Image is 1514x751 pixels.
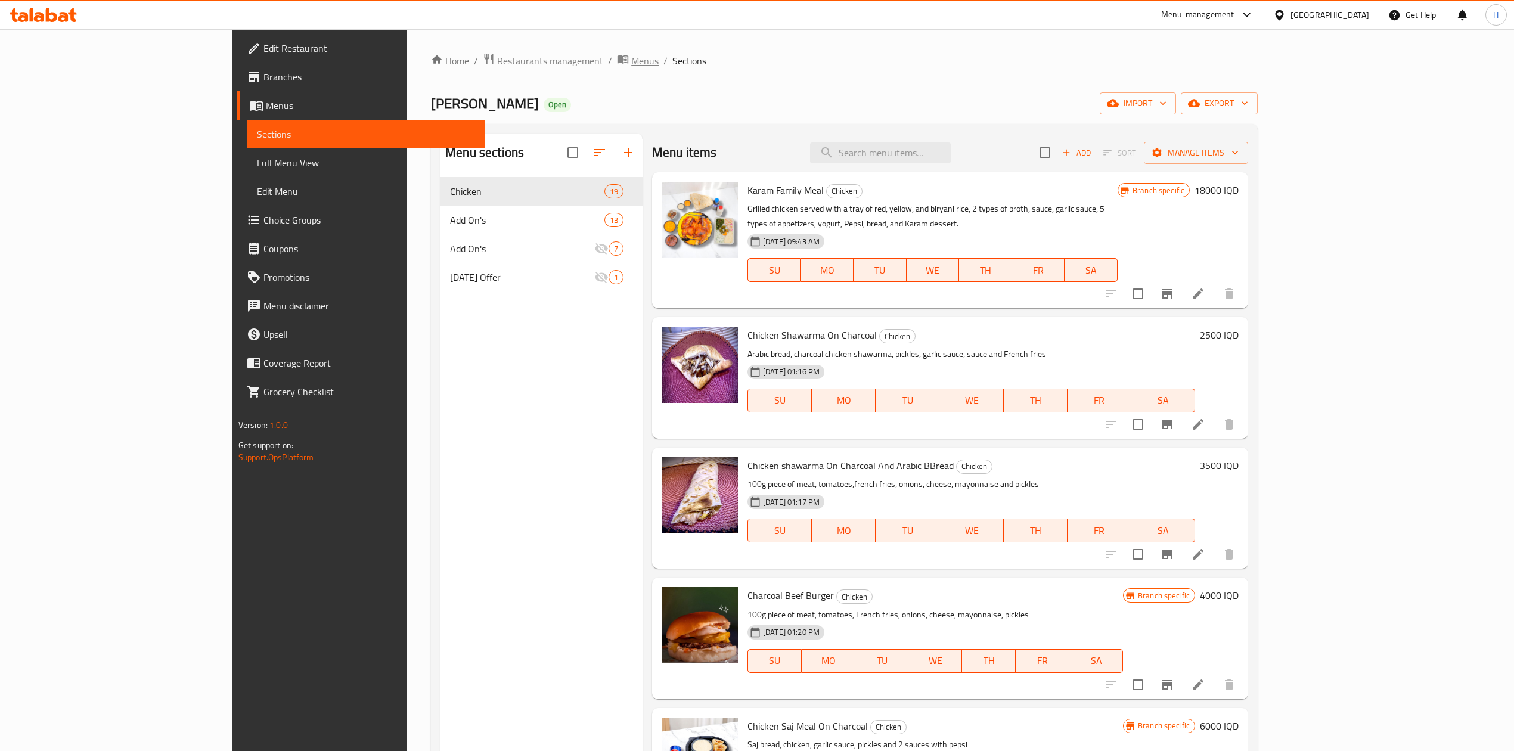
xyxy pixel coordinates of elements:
a: Menus [237,91,485,120]
button: TU [854,258,907,282]
div: Menu-management [1161,8,1234,22]
span: WE [911,262,955,279]
button: delete [1215,410,1243,439]
h6: 3500 IQD [1200,457,1239,474]
span: Edit Restaurant [263,41,476,55]
span: Chicken shawarma On Charcoal And Arabic BBread [747,457,954,474]
div: items [609,270,623,284]
span: SU [753,522,807,539]
span: TU [860,652,904,669]
span: Full Menu View [257,156,476,170]
span: TU [880,392,935,409]
div: Chicken19 [440,177,643,206]
span: Grocery Checklist [263,384,476,399]
button: Branch-specific-item [1153,410,1181,439]
span: SA [1069,262,1113,279]
span: FR [1072,392,1127,409]
div: items [604,184,623,198]
span: Branch specific [1128,185,1189,196]
span: Menus [631,54,659,68]
h6: 6000 IQD [1200,718,1239,734]
span: FR [1072,522,1127,539]
button: FR [1068,519,1131,542]
span: Charcoal Beef Burger [747,586,834,604]
span: 19 [605,186,623,197]
span: Manage items [1153,145,1239,160]
span: MO [806,652,851,669]
button: WE [907,258,960,282]
span: [DATE] 01:16 PM [758,366,824,377]
a: Edit menu item [1191,417,1205,432]
button: TU [855,649,909,673]
span: Chicken [450,184,604,198]
button: MO [801,258,854,282]
button: export [1181,92,1258,114]
button: MO [802,649,855,673]
span: SU [753,262,796,279]
button: WE [939,519,1003,542]
span: SU [753,652,797,669]
div: items [609,241,623,256]
a: Sections [247,120,485,148]
button: FR [1016,649,1069,673]
span: Add [1060,146,1093,160]
span: Branches [263,70,476,84]
span: Menu disclaimer [263,299,476,313]
span: WE [944,392,998,409]
span: Chicken [957,460,992,473]
button: MO [812,519,876,542]
span: Add item [1057,144,1096,162]
span: SA [1136,522,1190,539]
button: TH [962,649,1016,673]
span: H [1493,8,1499,21]
button: FR [1068,389,1131,412]
li: / [608,54,612,68]
a: Menus [617,53,659,69]
span: Select section [1032,140,1057,165]
button: SU [747,519,812,542]
svg: Inactive section [594,241,609,256]
span: Coupons [263,241,476,256]
button: TU [876,519,939,542]
div: [DATE] Offer1 [440,263,643,291]
nav: breadcrumb [431,53,1258,69]
span: MO [805,262,849,279]
li: / [663,54,668,68]
div: items [604,213,623,227]
div: Add On's13 [440,206,643,234]
span: Sections [672,54,706,68]
a: Edit menu item [1191,678,1205,692]
button: import [1100,92,1176,114]
span: SA [1136,392,1190,409]
a: Edit Menu [247,177,485,206]
span: Add On's [450,241,594,256]
div: [GEOGRAPHIC_DATA] [1290,8,1369,21]
p: Arabic bread, charcoal chicken shawarma, pickles, garlic sauce, sauce and French fries [747,347,1195,362]
span: Menus [266,98,476,113]
a: Coupons [237,234,485,263]
button: delete [1215,280,1243,308]
span: TH [964,262,1007,279]
span: Coverage Report [263,356,476,370]
span: [DATE] 01:20 PM [758,626,824,638]
h6: 2500 IQD [1200,327,1239,343]
a: Restaurants management [483,53,603,69]
span: 7 [609,243,623,255]
span: Chicken Shawarma On Charcoal [747,326,877,344]
span: Add On's [450,213,604,227]
span: 13 [605,215,623,226]
span: Select all sections [560,140,585,165]
div: Chicken [879,329,916,343]
div: Add On's7 [440,234,643,263]
button: TU [876,389,939,412]
span: TU [858,262,902,279]
span: Chicken [827,184,862,198]
nav: Menu sections [440,172,643,296]
svg: Inactive section [594,270,609,284]
button: SU [747,389,812,412]
span: TH [1009,522,1063,539]
button: TH [1004,389,1068,412]
span: Restaurants management [497,54,603,68]
span: Select to update [1125,542,1150,567]
img: Chicken Shawarma On Charcoal [662,327,738,403]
